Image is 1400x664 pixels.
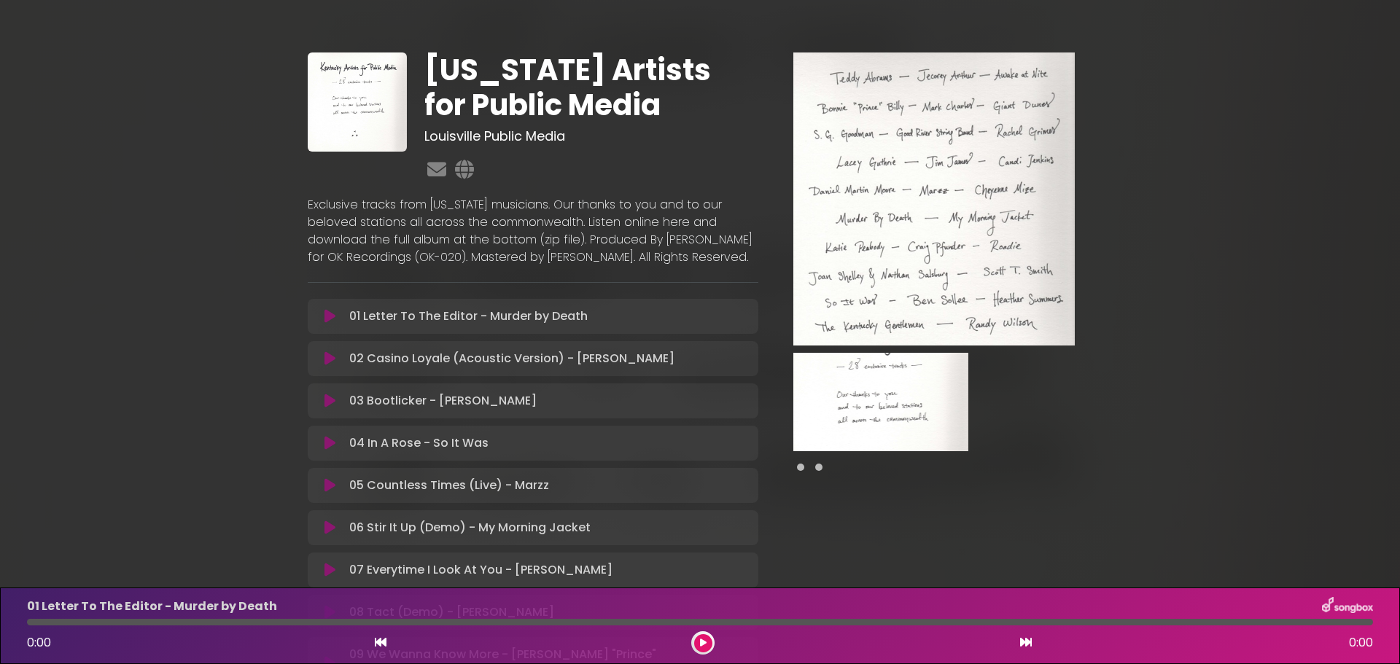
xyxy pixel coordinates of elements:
img: c1WsRbwhTdCAEPY19PzT [308,52,407,152]
p: 02 Casino Loyale (Acoustic Version) - [PERSON_NAME] [349,350,674,367]
p: 06 Stir It Up (Demo) - My Morning Jacket [349,519,591,536]
span: 0:00 [27,634,51,651]
p: Exclusive tracks from [US_STATE] musicians. Our thanks to you and to our beloved stations all acr... [308,196,758,266]
h3: Louisville Public Media [424,128,758,144]
h1: [US_STATE] Artists for Public Media [424,52,758,122]
img: songbox-logo-white.png [1322,597,1373,616]
span: 0:00 [1349,634,1373,652]
p: 01 Letter To The Editor - Murder by Death [27,598,277,615]
img: Main Media [793,52,1075,345]
p: 05 Countless Times (Live) - Marzz [349,477,549,494]
p: 03 Bootlicker - [PERSON_NAME] [349,392,537,410]
p: 01 Letter To The Editor - Murder by Death [349,308,588,325]
p: 04 In A Rose - So It Was [349,434,489,452]
p: 07 Everytime I Look At You - [PERSON_NAME] [349,561,612,579]
img: VTNrOFRoSLGAMNB5FI85 [793,353,968,451]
